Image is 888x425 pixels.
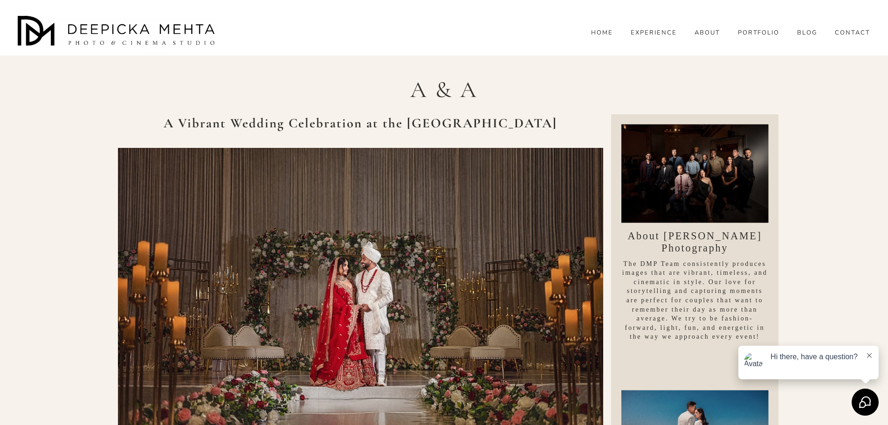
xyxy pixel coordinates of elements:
[118,74,771,106] h1: A & A
[738,28,780,37] a: PORTFOLIO
[18,16,218,49] img: Austin Wedding Photographer - Deepicka Mehta Photography &amp; Cinematography
[164,115,557,131] strong: A Vibrant Wedding Celebration at the [GEOGRAPHIC_DATA]
[797,28,817,37] a: folder dropdown
[621,259,769,341] p: The DMP Team consistently produces images that are vibrant, timeless, and cinematic in style. Our...
[835,28,870,37] a: CONTACT
[591,28,613,37] a: HOME
[627,230,762,254] a: About [PERSON_NAME] Photography
[631,28,677,37] a: EXPERIENCE
[797,29,817,37] span: BLOG
[695,28,720,37] a: ABOUT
